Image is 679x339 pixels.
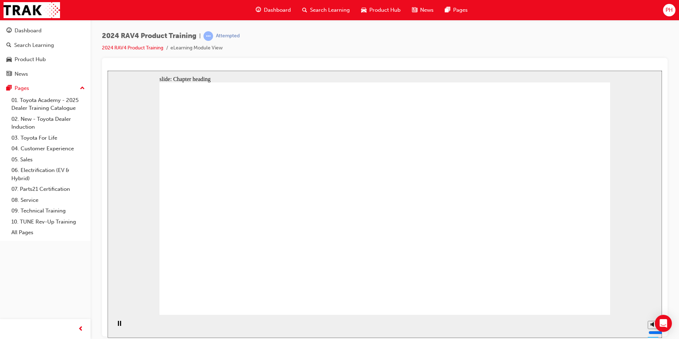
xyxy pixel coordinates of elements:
input: volume [541,259,587,265]
div: misc controls [537,244,551,267]
span: Pages [453,6,468,14]
span: guage-icon [256,6,261,15]
a: 07. Parts21 Certification [9,184,88,195]
img: Trak [4,2,60,18]
a: 03. Toyota For Life [9,133,88,144]
a: 04. Customer Experience [9,143,88,154]
span: Search Learning [310,6,350,14]
span: prev-icon [78,325,83,334]
a: Search Learning [3,39,88,52]
button: Pause (Ctrl+Alt+P) [4,250,16,262]
div: Search Learning [14,41,54,49]
span: news-icon [412,6,417,15]
a: search-iconSearch Learning [297,3,355,17]
span: PH [666,6,673,14]
span: up-icon [80,84,85,93]
a: 09. Technical Training [9,205,88,216]
span: News [420,6,434,14]
a: 05. Sales [9,154,88,165]
a: Dashboard [3,24,88,37]
button: DashboardSearch LearningProduct HubNews [3,23,88,82]
a: guage-iconDashboard [250,3,297,17]
a: pages-iconPages [439,3,473,17]
button: Pages [3,82,88,95]
span: car-icon [361,6,366,15]
div: Attempted [216,33,240,39]
li: eLearning Module View [170,44,223,52]
span: guage-icon [6,28,12,34]
span: learningRecordVerb_ATTEMPT-icon [203,31,213,41]
span: car-icon [6,56,12,63]
div: Pages [15,84,29,92]
span: Product Hub [369,6,401,14]
a: 02. New - Toyota Dealer Induction [9,114,88,133]
a: 01. Toyota Academy - 2025 Dealer Training Catalogue [9,95,88,114]
a: 2024 RAV4 Product Training [102,45,163,51]
button: Mute (Ctrl+Alt+M) [540,250,552,258]
div: playback controls [4,244,16,267]
span: news-icon [6,71,12,77]
a: 08. Service [9,195,88,206]
a: All Pages [9,227,88,238]
div: Product Hub [15,55,46,64]
div: Dashboard [15,27,42,35]
a: 10. TUNE Rev-Up Training [9,216,88,227]
div: News [15,70,28,78]
span: search-icon [302,6,307,15]
span: search-icon [6,42,11,49]
a: Product Hub [3,53,88,66]
a: news-iconNews [406,3,439,17]
a: News [3,68,88,81]
span: Dashboard [264,6,291,14]
a: 06. Electrification (EV & Hybrid) [9,165,88,184]
span: | [199,32,201,40]
a: car-iconProduct Hub [355,3,406,17]
button: PH [663,4,675,16]
span: pages-icon [445,6,450,15]
div: Open Intercom Messenger [655,315,672,332]
span: pages-icon [6,85,12,92]
span: 2024 RAV4 Product Training [102,32,196,40]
